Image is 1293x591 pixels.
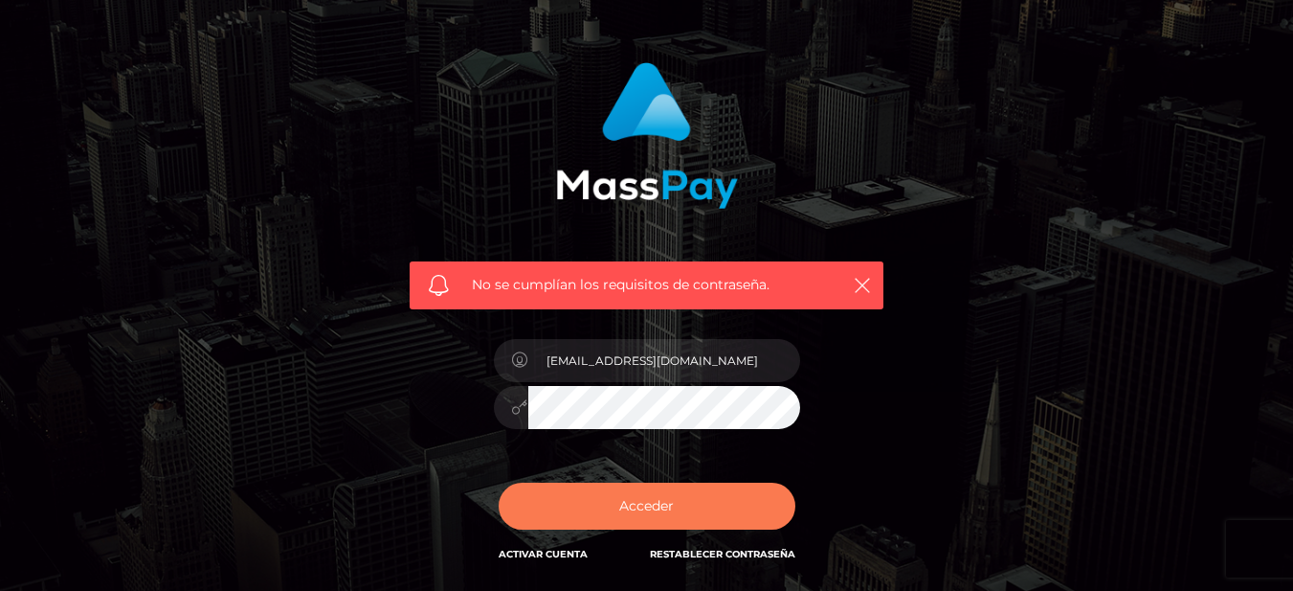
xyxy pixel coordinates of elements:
button: Acceder [499,483,795,530]
a: Activar Cuenta [499,548,588,560]
input: Correo electrónico... [528,339,800,382]
span: No se cumplían los requisitos de contraseña. [472,275,821,295]
a: Restablecer contraseña [650,548,795,560]
img: MassPay Login [556,62,738,209]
